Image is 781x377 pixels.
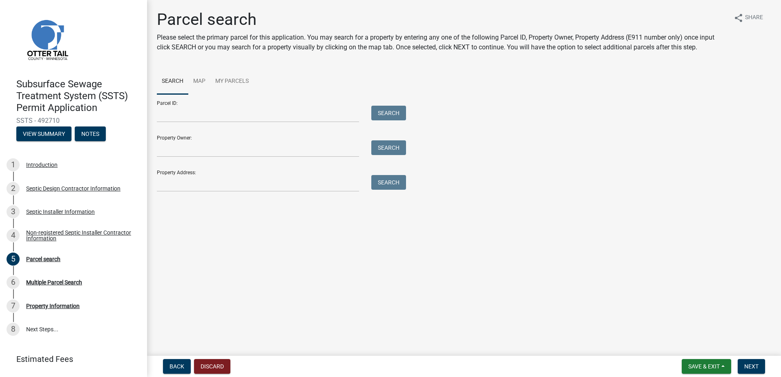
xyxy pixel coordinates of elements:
[7,351,134,367] a: Estimated Fees
[157,69,188,95] a: Search
[7,299,20,313] div: 7
[7,158,20,171] div: 1
[682,359,731,374] button: Save & Exit
[26,230,134,241] div: Non-registered Septic Installer Contractor Information
[7,182,20,195] div: 2
[26,209,95,215] div: Septic Installer Information
[157,10,727,29] h1: Parcel search
[75,126,106,141] button: Notes
[371,140,406,155] button: Search
[157,33,727,52] p: Please select the primary parcel for this application. You may search for a property by entering ...
[16,126,71,141] button: View Summary
[26,256,60,262] div: Parcel search
[7,253,20,266] div: 5
[727,10,770,26] button: shareShare
[745,13,763,23] span: Share
[170,363,184,370] span: Back
[16,9,78,70] img: Otter Tail County, Minnesota
[744,363,759,370] span: Next
[194,359,230,374] button: Discard
[16,117,131,124] span: SSTS - 492710
[738,359,765,374] button: Next
[163,359,191,374] button: Back
[75,131,106,138] wm-modal-confirm: Notes
[210,69,254,95] a: My Parcels
[16,78,141,113] h4: Subsurface Sewage Treatment System (SSTS) Permit Application
[7,276,20,289] div: 6
[26,279,82,285] div: Multiple Parcel Search
[16,131,71,138] wm-modal-confirm: Summary
[371,175,406,190] button: Search
[7,205,20,218] div: 3
[26,186,120,191] div: Septic Design Contractor Information
[188,69,210,95] a: Map
[26,303,80,309] div: Property Information
[734,13,743,23] i: share
[7,323,20,336] div: 8
[688,363,720,370] span: Save & Exit
[371,106,406,120] button: Search
[7,229,20,242] div: 4
[26,162,58,168] div: Introduction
